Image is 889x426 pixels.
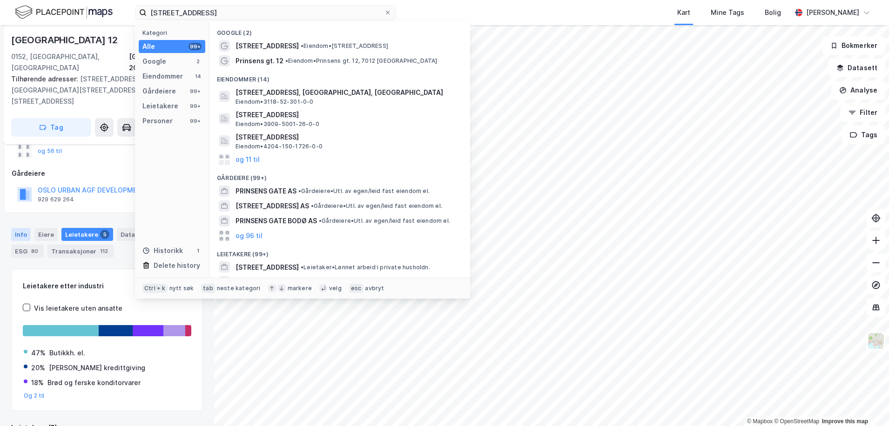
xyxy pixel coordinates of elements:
[842,126,885,144] button: Tags
[774,418,819,425] a: OpenStreetMap
[194,58,202,65] div: 2
[831,81,885,100] button: Analyse
[841,103,885,122] button: Filter
[11,75,80,83] span: Tilhørende adresser:
[236,154,260,165] button: og 11 til
[49,347,85,359] div: Butikkh. el.
[806,7,859,18] div: [PERSON_NAME]
[142,245,183,256] div: Historikk
[142,71,183,82] div: Eiendommer
[47,377,141,388] div: Brød og ferske konditorvarer
[142,41,155,52] div: Alle
[11,245,44,258] div: ESG
[117,228,152,241] div: Datasett
[365,285,384,292] div: avbryt
[677,7,690,18] div: Kart
[201,284,215,293] div: tab
[298,187,430,195] span: Gårdeiere • Utl. av egen/leid fast eiendom el.
[11,118,91,137] button: Tag
[822,36,885,55] button: Bokmerker
[301,264,303,271] span: •
[319,217,322,224] span: •
[236,40,299,52] span: [STREET_ADDRESS]
[828,59,885,77] button: Datasett
[194,247,202,254] div: 1
[189,102,202,110] div: 99+
[11,73,195,107] div: [STREET_ADDRESS][GEOGRAPHIC_DATA][STREET_ADDRESS], [STREET_ADDRESS]
[209,167,470,184] div: Gårdeiere (99+)
[15,4,113,20] img: logo.f888ab2527a4732fd821a326f86c7f29.svg
[23,280,191,292] div: Leietakere etter industri
[169,285,194,292] div: nytt søk
[98,246,110,256] div: 112
[236,98,314,106] span: Eiendom • 3118-52-301-0-0
[34,303,122,314] div: Vis leietakere uten ansatte
[301,264,430,271] span: Leietaker • Lønnet arbeid i private husholdn.
[189,87,202,95] div: 99+
[142,56,166,67] div: Google
[285,57,288,64] span: •
[31,377,44,388] div: 18%
[301,42,388,50] span: Eiendom • [STREET_ADDRESS]
[61,228,113,241] div: Leietakere
[711,7,744,18] div: Mine Tags
[194,73,202,80] div: 14
[285,57,438,65] span: Eiendom • Prinsens gt. 12, 7012 [GEOGRAPHIC_DATA]
[236,109,459,120] span: [STREET_ADDRESS]
[154,260,200,271] div: Delete history
[189,117,202,125] div: 99+
[49,362,145,373] div: [PERSON_NAME] kredittgiving
[38,196,74,203] div: 929 629 264
[747,418,773,425] a: Mapbox
[236,186,296,197] span: PRINSENS GATE AS
[236,230,263,241] button: og 96 til
[100,230,109,239] div: 5
[209,68,470,85] div: Eiendommer (14)
[142,284,168,293] div: Ctrl + k
[11,228,31,241] div: Info
[842,381,889,426] iframe: Chat Widget
[217,285,261,292] div: neste kategori
[24,392,45,399] button: Og 2 til
[319,217,450,225] span: Gårdeiere • Utl. av egen/leid fast eiendom el.
[147,6,384,20] input: Søk på adresse, matrikkel, gårdeiere, leietakere eller personer
[209,243,470,260] div: Leietakere (99+)
[298,187,301,194] span: •
[11,33,120,47] div: [GEOGRAPHIC_DATA] 12
[142,115,173,126] div: Personer
[329,285,342,292] div: velg
[142,100,178,112] div: Leietakere
[765,7,781,18] div: Bolig
[236,55,283,67] span: Prinsens gt. 12
[209,22,470,39] div: Google (2)
[129,51,203,73] div: [GEOGRAPHIC_DATA], 207/120
[12,168,202,179] div: Gårdeiere
[236,120,319,128] span: Eiendom • 3909-5001-26-0-0
[236,132,459,143] span: [STREET_ADDRESS]
[142,86,176,97] div: Gårdeiere
[236,87,459,98] span: [STREET_ADDRESS], [GEOGRAPHIC_DATA], [GEOGRAPHIC_DATA]
[31,362,45,373] div: 20%
[31,347,46,359] div: 47%
[34,228,58,241] div: Eiere
[236,143,323,150] span: Eiendom • 4204-150-1726-0-0
[311,202,314,209] span: •
[822,418,868,425] a: Improve this map
[311,202,442,210] span: Gårdeiere • Utl. av egen/leid fast eiendom el.
[236,215,317,226] span: PRINSENS GATE BODØ AS
[29,246,40,256] div: 80
[288,285,312,292] div: markere
[301,42,303,49] span: •
[236,200,309,212] span: [STREET_ADDRESS] AS
[189,43,202,50] div: 99+
[142,29,205,36] div: Kategori
[349,284,364,293] div: esc
[236,277,396,288] span: SAMEIET [STREET_ADDRESS]/ [STREET_ADDRESS]
[867,332,885,350] img: Z
[11,51,129,73] div: 0152, [GEOGRAPHIC_DATA], [GEOGRAPHIC_DATA]
[236,262,299,273] span: [STREET_ADDRESS]
[47,245,114,258] div: Transaksjoner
